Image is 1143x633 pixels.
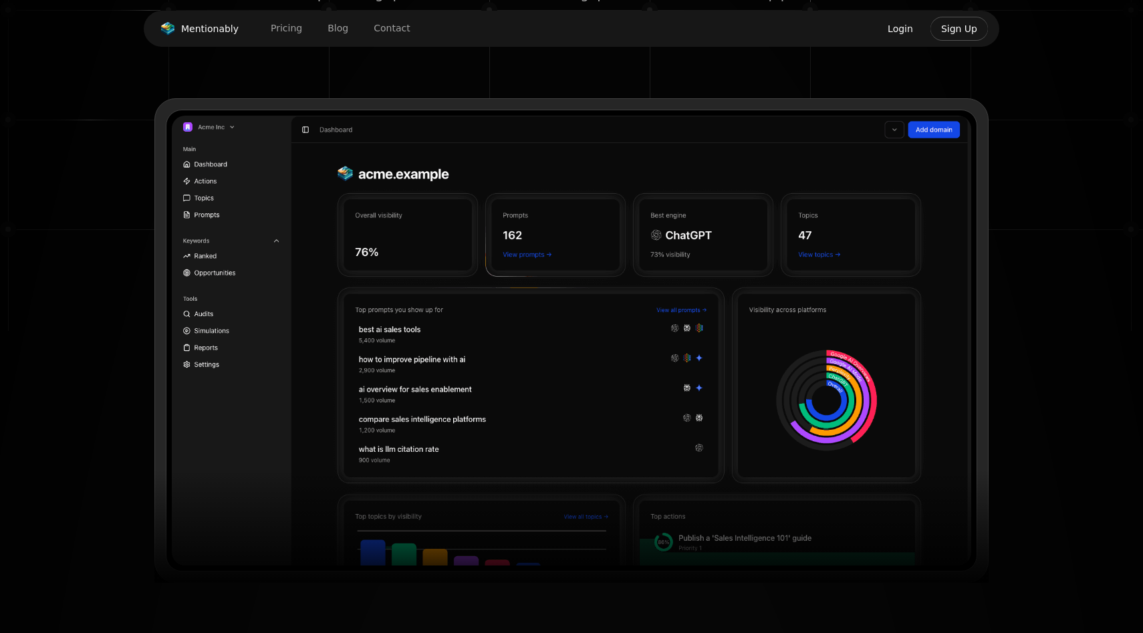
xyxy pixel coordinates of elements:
span: Mentionably [181,22,239,35]
img: Dashboard shot [172,116,971,565]
a: Pricing [260,18,313,39]
a: Mentionably [154,19,244,38]
a: Contact [363,18,420,39]
button: Sign Up [930,16,989,41]
button: Login [876,16,924,41]
a: Blog [317,18,359,39]
img: Mentionably logo [160,22,176,35]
